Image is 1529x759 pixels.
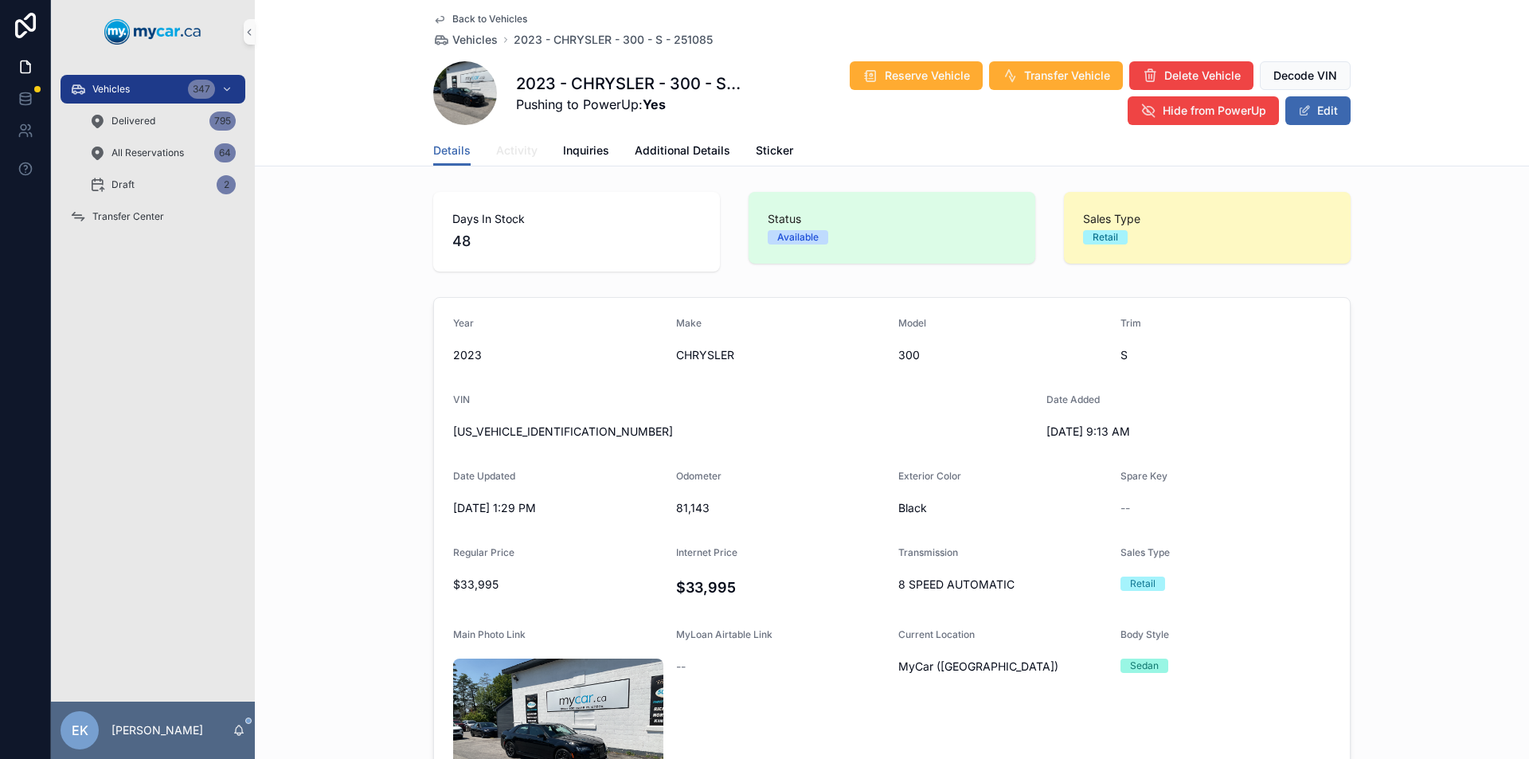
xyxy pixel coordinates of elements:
a: Draft2 [80,170,245,199]
span: Date Added [1046,393,1100,405]
a: All Reservations64 [80,139,245,167]
span: MyLoan Airtable Link [676,628,772,640]
span: Delete Vehicle [1164,68,1241,84]
span: Transfer Center [92,210,164,223]
span: 81,143 [676,500,886,516]
span: Vehicles [92,83,130,96]
span: Status [768,211,1016,227]
h1: 2023 - CHRYSLER - 300 - S - 251085 [516,72,745,95]
button: Transfer Vehicle [989,61,1123,90]
span: $33,995 [453,577,663,593]
span: Details [433,143,471,158]
a: Vehicles [433,32,498,48]
span: All Reservations [111,147,184,159]
span: Date Updated [453,470,515,482]
button: Reserve Vehicle [850,61,983,90]
a: Transfer Center [61,202,245,231]
div: Retail [1093,230,1118,245]
span: Days In Stock [452,211,701,227]
span: -- [676,659,686,675]
span: Reserve Vehicle [885,68,970,84]
span: Decode VIN [1273,68,1337,84]
span: Pushing to PowerUp: [516,95,745,114]
span: Sales Type [1083,211,1332,227]
a: Delivered795 [80,107,245,135]
span: Delivered [111,115,155,127]
a: Activity [496,136,538,168]
div: Sedan [1130,659,1159,673]
span: 8 SPEED AUTOMATIC [898,577,1108,593]
a: Vehicles347 [61,75,245,104]
a: Details [433,136,471,166]
span: Draft [111,178,135,191]
span: Vehicles [452,32,498,48]
div: 795 [209,112,236,131]
span: 2023 [453,347,663,363]
a: Inquiries [563,136,609,168]
span: S [1120,347,1331,363]
button: Edit [1285,96,1351,125]
button: Delete Vehicle [1129,61,1253,90]
span: Back to Vehicles [452,13,527,25]
a: Back to Vehicles [433,13,527,25]
span: Hide from PowerUp [1163,103,1266,119]
span: Model [898,317,926,329]
div: Available [777,230,819,245]
div: Retail [1130,577,1156,591]
span: MyCar ([GEOGRAPHIC_DATA]) [898,659,1058,675]
span: Inquiries [563,143,609,158]
span: Transmission [898,546,958,558]
div: 347 [188,80,215,99]
a: 2023 - CHRYSLER - 300 - S - 251085 [514,32,713,48]
span: Activity [496,143,538,158]
span: [US_VEHICLE_IDENTIFICATION_NUMBER] [453,424,1034,440]
img: App logo [104,19,201,45]
span: Odometer [676,470,721,482]
span: [DATE] 9:13 AM [1046,424,1257,440]
span: Sales Type [1120,546,1170,558]
span: CHRYSLER [676,347,886,363]
button: Hide from PowerUp [1128,96,1279,125]
span: Year [453,317,474,329]
span: -- [1120,500,1130,516]
span: Black [898,500,1108,516]
span: Internet Price [676,546,737,558]
span: Regular Price [453,546,514,558]
div: 64 [214,143,236,162]
span: Exterior Color [898,470,961,482]
p: [PERSON_NAME] [111,722,203,738]
span: VIN [453,393,470,405]
span: 48 [452,230,701,252]
span: Spare Key [1120,470,1167,482]
strong: Yes [643,96,666,112]
span: Sticker [756,143,793,158]
span: [DATE] 1:29 PM [453,500,663,516]
a: Sticker [756,136,793,168]
h4: $33,995 [676,577,886,598]
div: 2 [217,175,236,194]
button: Decode VIN [1260,61,1351,90]
span: Trim [1120,317,1141,329]
span: Main Photo Link [453,628,526,640]
span: Current Location [898,628,975,640]
span: 300 [898,347,1108,363]
a: Additional Details [635,136,730,168]
span: EK [72,721,88,740]
span: Body Style [1120,628,1169,640]
span: Additional Details [635,143,730,158]
span: Transfer Vehicle [1024,68,1110,84]
div: scrollable content [51,64,255,252]
span: Make [676,317,702,329]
